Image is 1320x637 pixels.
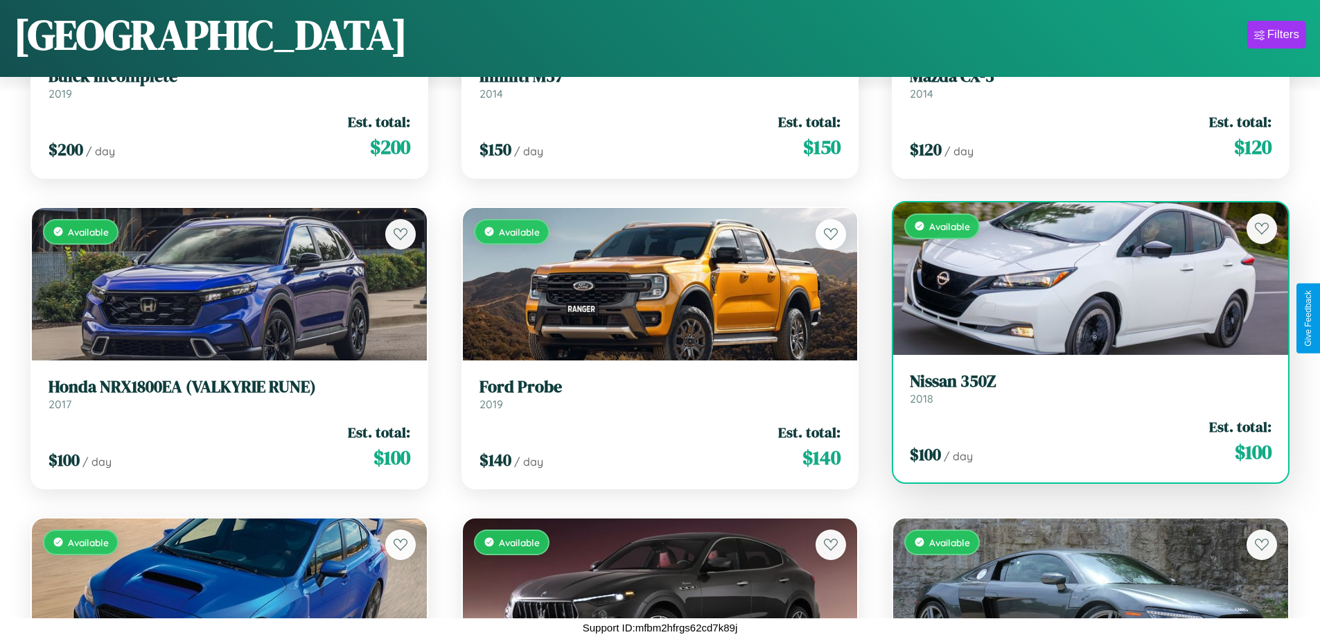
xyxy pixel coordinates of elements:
[910,87,933,101] span: 2014
[1234,133,1271,161] span: $ 120
[49,67,410,87] h3: Buick Incomplete
[348,422,410,442] span: Est. total:
[68,226,109,238] span: Available
[49,67,410,101] a: Buick Incomplete2019
[373,444,410,471] span: $ 100
[49,377,410,411] a: Honda NRX1800EA (VALKYRIE RUNE)2017
[49,377,410,397] h3: Honda NRX1800EA (VALKYRIE RUNE)
[68,536,109,548] span: Available
[49,138,83,161] span: $ 200
[479,67,841,87] h3: Infiniti M37
[929,536,970,548] span: Available
[910,67,1271,101] a: Mazda CX-32014
[910,392,933,405] span: 2018
[1209,417,1271,437] span: Est. total:
[514,144,543,158] span: / day
[348,112,410,132] span: Est. total:
[583,618,737,637] p: Support ID: mfbm2hfrgs62cd7k89j
[479,448,511,471] span: $ 140
[514,455,543,469] span: / day
[910,138,942,161] span: $ 120
[479,67,841,101] a: Infiniti M372014
[82,455,112,469] span: / day
[86,144,115,158] span: / day
[499,226,540,238] span: Available
[479,377,841,397] h3: Ford Probe
[944,449,973,463] span: / day
[479,87,503,101] span: 2014
[802,444,841,471] span: $ 140
[929,220,970,232] span: Available
[1209,112,1271,132] span: Est. total:
[49,448,80,471] span: $ 100
[1235,438,1271,466] span: $ 100
[910,372,1271,405] a: Nissan 350Z2018
[49,87,72,101] span: 2019
[910,372,1271,392] h3: Nissan 350Z
[49,397,71,411] span: 2017
[479,397,503,411] span: 2019
[910,443,941,466] span: $ 100
[778,112,841,132] span: Est. total:
[499,536,540,548] span: Available
[14,6,407,63] h1: [GEOGRAPHIC_DATA]
[910,67,1271,87] h3: Mazda CX-3
[479,377,841,411] a: Ford Probe2019
[778,422,841,442] span: Est. total:
[1303,290,1313,347] div: Give Feedback
[1247,21,1306,49] button: Filters
[370,133,410,161] span: $ 200
[479,138,511,161] span: $ 150
[1267,28,1299,42] div: Filters
[944,144,974,158] span: / day
[803,133,841,161] span: $ 150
